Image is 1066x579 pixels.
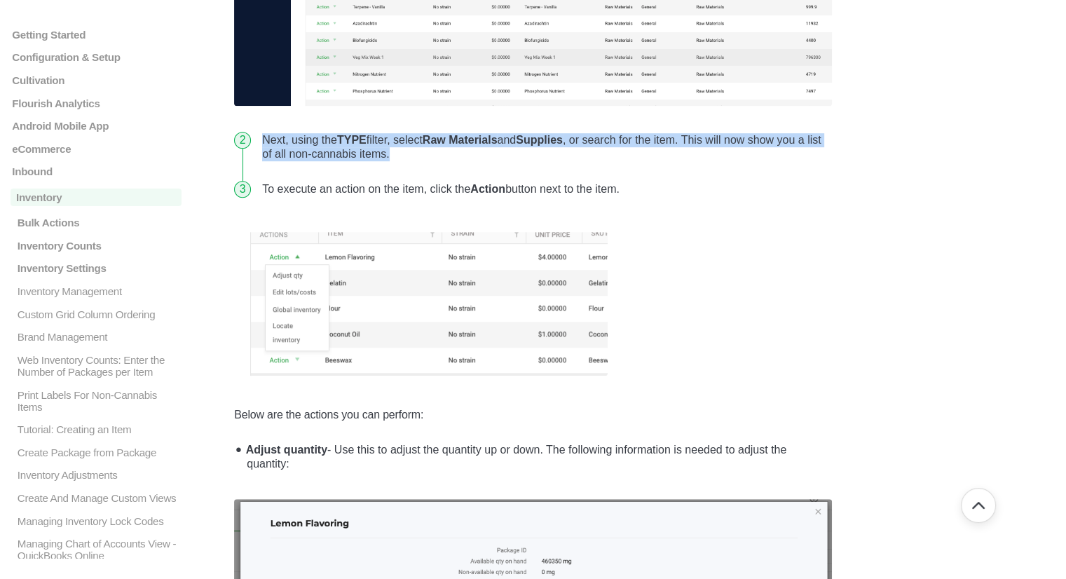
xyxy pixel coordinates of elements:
p: Tutorial: Creating an Item [16,423,182,435]
strong: TYPE [337,134,367,146]
a: Managing Inventory Lock Codes [11,515,182,526]
li: To execute an action on the item, click the button next to the item. [257,172,832,207]
a: Custom Grid Column Ordering [11,308,182,320]
a: Managing Chart of Accounts View - QuickBooks Online [11,538,182,561]
p: Inventory Management [16,285,182,297]
strong: Adjust quantity [246,444,327,456]
a: Android Mobile App [11,120,182,132]
a: Inbound [11,165,182,177]
a: Inventory Counts [11,239,182,251]
a: Create And Manage Custom Views [11,492,182,504]
a: Web Inventory Counts: Enter the Number of Packages per Item [11,354,182,378]
a: Bulk Actions [11,217,182,229]
p: Inventory Settings [16,262,182,274]
a: Inventory Management [11,285,182,297]
a: Inventory [11,189,182,206]
p: Create Package from Package [16,446,182,458]
strong: Action [470,183,505,195]
p: Brand Management [16,331,182,343]
p: Managing Chart of Accounts View - QuickBooks Online [16,538,182,561]
a: Cultivation [11,74,182,86]
strong: Supplies [516,134,563,146]
a: Inventory Settings [11,262,182,274]
button: Go back to top of document [961,488,996,523]
a: Print Labels For Non-Cannabis Items [11,388,182,412]
img: image.png [234,232,608,376]
p: Managing Inventory Lock Codes [16,515,182,526]
p: Create And Manage Custom Views [16,492,182,504]
a: Flourish Analytics [11,97,182,109]
p: Inventory Counts [16,239,182,251]
a: Getting Started [11,28,182,40]
li: - Use this to adjust the quantity up or down. The following information is needed to adjust the q... [241,435,832,475]
a: Inventory Adjustments [11,469,182,481]
li: Next, using the filter, select and , or search for the item. This will now show you a list of all... [257,123,832,172]
a: Brand Management [11,331,182,343]
a: Configuration & Setup [11,51,182,63]
a: eCommerce [11,142,182,154]
p: Web Inventory Counts: Enter the Number of Packages per Item [16,354,182,378]
a: Create Package from Package [11,446,182,458]
a: Tutorial: Creating an Item [11,423,182,435]
strong: Raw Materials [423,134,498,146]
p: Bulk Actions [16,217,182,229]
p: Below are the actions you can perform: [234,406,832,424]
p: Custom Grid Column Ordering [16,308,182,320]
p: Inventory Adjustments [16,469,182,481]
p: Print Labels For Non-Cannabis Items [16,388,182,412]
